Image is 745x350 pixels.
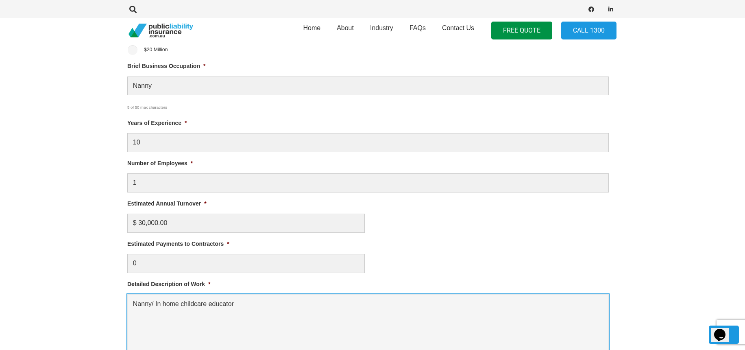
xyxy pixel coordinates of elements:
span: About [337,24,354,31]
label: Years of Experience [127,119,187,127]
span: Contact Us [442,24,474,31]
a: LinkedIn [605,4,616,15]
span: Home [303,24,320,31]
iframe: chat widget [711,317,737,342]
span: FAQs [410,24,426,31]
div: 5 of 50 max characters [127,97,570,112]
a: Industry [362,16,401,45]
a: Contact Us [434,16,482,45]
label: Brief Business Occupation [127,62,205,70]
input: $ [127,254,365,273]
input: Numbers only [127,214,365,233]
a: Call 1300 [561,22,616,40]
a: About [329,16,362,45]
a: Home [295,16,329,45]
a: pli_logotransparent [129,24,193,38]
label: Estimated Annual Turnover [127,200,207,207]
label: Estimated Payments to Contractors [127,240,229,247]
a: FAQs [401,16,434,45]
span: Industry [370,24,393,31]
label: Detailed Description of Work [127,280,211,288]
label: $20 Million [144,46,168,53]
a: Search [125,6,141,13]
label: Number of Employees [127,160,193,167]
a: Back to top [709,326,739,344]
a: Facebook [586,4,597,15]
a: FREE QUOTE [491,22,552,40]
